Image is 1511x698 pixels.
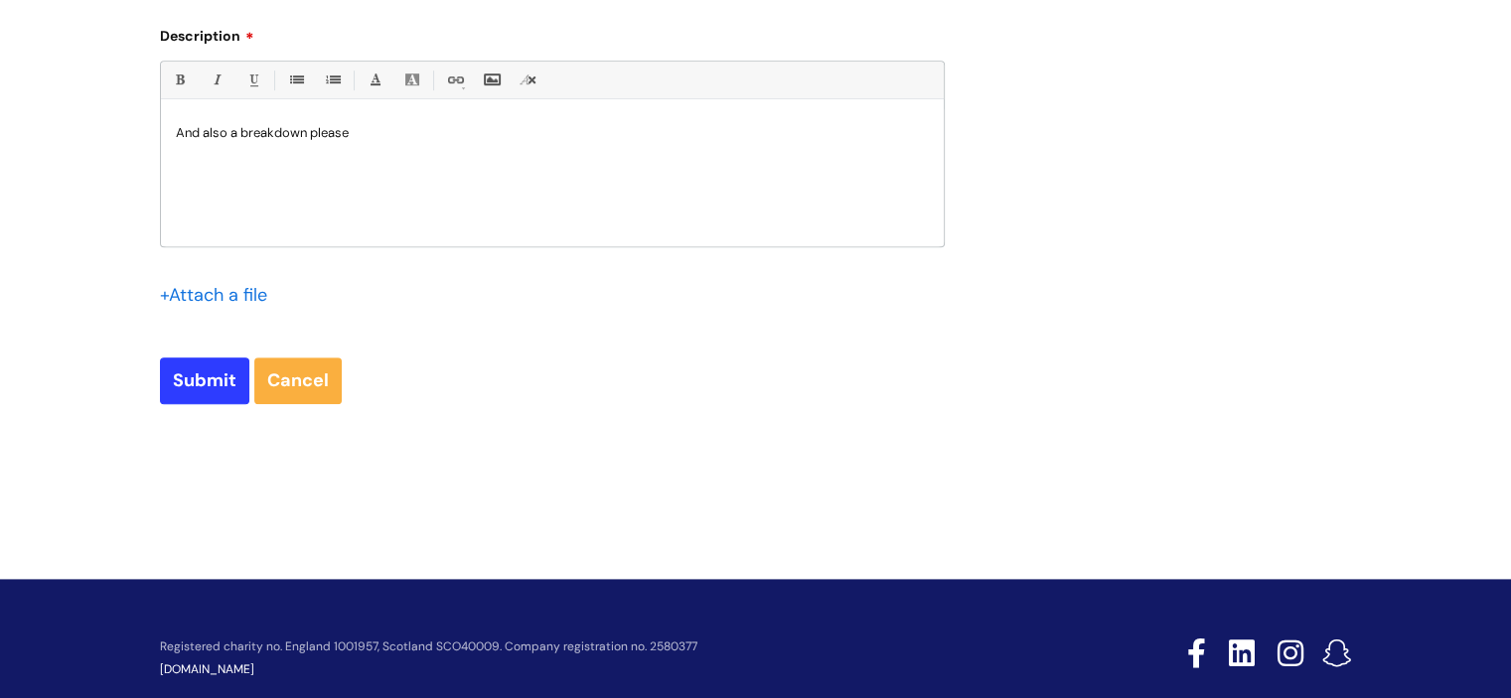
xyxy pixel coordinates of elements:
[320,68,345,92] a: 1. Ordered List (Ctrl-Shift-8)
[160,661,254,677] a: [DOMAIN_NAME]
[479,68,504,92] a: Insert Image...
[363,68,387,92] a: Font Color
[442,68,467,92] a: Link
[160,279,279,311] div: Attach a file
[283,68,308,92] a: • Unordered List (Ctrl-Shift-7)
[516,68,540,92] a: Remove formatting (Ctrl-\)
[176,124,929,142] p: And also a breakdown please
[399,68,424,92] a: Back Color
[160,357,249,403] input: Submit
[240,68,265,92] a: Underline(Ctrl-U)
[167,68,192,92] a: Bold (Ctrl-B)
[204,68,228,92] a: Italic (Ctrl-I)
[254,357,342,403] a: Cancel
[160,640,1046,653] p: Registered charity no. England 1001957, Scotland SCO40009. Company registration no. 2580377
[160,21,945,45] label: Description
